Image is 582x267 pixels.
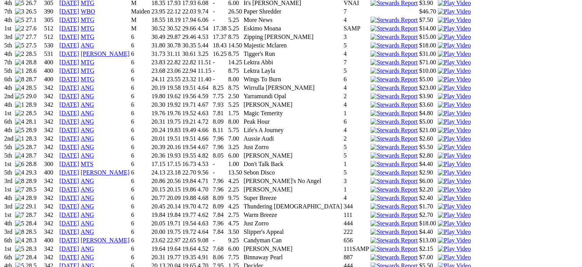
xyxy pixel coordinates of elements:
[151,16,166,24] td: 18.55
[167,42,181,49] td: 30.78
[212,59,227,66] td: -
[438,17,471,23] a: View replay
[438,228,471,235] img: Play Video
[370,161,417,168] img: Stewards Report
[15,118,24,125] img: 4
[370,76,417,83] img: Stewards Report
[15,93,24,100] img: 5
[343,59,369,66] td: 7
[15,42,24,49] img: 5
[44,25,58,32] td: 512
[438,195,471,202] img: Play Video
[131,42,150,49] td: 6
[370,110,417,117] img: Stewards Report
[243,33,342,41] td: Zipping [PERSON_NAME]
[438,228,471,235] a: View replay
[81,101,94,108] a: ANG
[370,127,417,134] img: Stewards Report
[81,178,94,184] a: ANG
[81,42,94,49] a: ANG
[81,195,94,201] a: ANG
[212,16,227,24] td: -
[370,25,417,32] img: Stewards Report
[438,220,471,227] a: View replay
[81,254,94,260] a: ANG
[59,50,79,57] a: [DATE]
[370,203,417,210] img: Stewards Report
[44,42,58,49] td: 530
[151,67,166,75] td: 23.68
[81,237,130,243] a: [PERSON_NAME]
[182,42,197,49] td: 30.35
[81,245,94,252] a: ANG
[370,144,417,151] img: Stewards Report
[25,67,43,75] td: 28.6
[370,195,417,202] img: Stewards Report
[438,93,471,100] img: Play Video
[15,228,24,235] img: 8
[370,152,417,159] img: Stewards Report
[151,59,166,66] td: 23.83
[438,161,471,168] img: Play Video
[438,161,471,167] a: View replay
[438,93,471,99] a: View replay
[228,33,242,41] td: 8.75
[438,178,471,184] a: View replay
[212,50,227,58] td: 16.25
[15,25,24,32] img: 2
[15,67,24,74] img: 1
[44,8,58,15] td: 390
[182,59,197,66] td: 22.82
[15,152,24,159] img: 4
[15,195,24,202] img: 4
[81,169,130,176] a: [PERSON_NAME]
[44,50,58,58] td: 531
[81,34,95,40] a: MTG
[81,59,95,65] a: MTG
[59,59,79,65] a: [DATE]
[228,50,242,58] td: 8.75
[59,127,79,133] a: [DATE]
[59,17,79,23] a: [DATE]
[131,33,150,41] td: 6
[59,203,79,210] a: [DATE]
[343,50,369,58] td: 4
[438,212,471,218] a: View replay
[182,8,197,15] td: 22.03
[438,237,471,244] img: Play Video
[59,245,79,252] a: [DATE]
[4,25,14,32] td: 1st
[59,101,79,108] a: [DATE]
[438,203,471,210] a: View replay
[438,169,471,176] a: View replay
[167,16,181,24] td: 18.19
[59,178,79,184] a: [DATE]
[419,59,437,66] td: $71.00
[25,25,43,32] td: 27.6
[419,42,437,49] td: $18.00
[59,220,79,227] a: [DATE]
[370,237,417,244] img: Stewards Report
[197,59,212,66] td: 11.51
[131,67,150,75] td: 6
[59,8,79,15] a: [DATE]
[438,110,471,117] img: Play Video
[59,169,79,176] a: [DATE]
[81,110,94,116] a: ANG
[370,101,417,108] img: Stewards Report
[438,42,471,49] a: View replay
[438,8,471,15] a: Watch Replay on Watchdog
[438,245,471,252] img: Play Video
[438,135,471,142] a: View replay
[438,59,471,65] a: View replay
[25,33,43,41] td: 27.7
[243,25,342,32] td: Eskimo Moana
[81,17,95,23] a: MTG
[370,118,417,125] img: Stewards Report
[59,212,79,218] a: [DATE]
[131,59,150,66] td: 6
[228,59,242,66] td: 14.25
[370,42,417,49] img: Stewards Report
[438,50,471,57] a: View replay
[151,8,166,15] td: 23.95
